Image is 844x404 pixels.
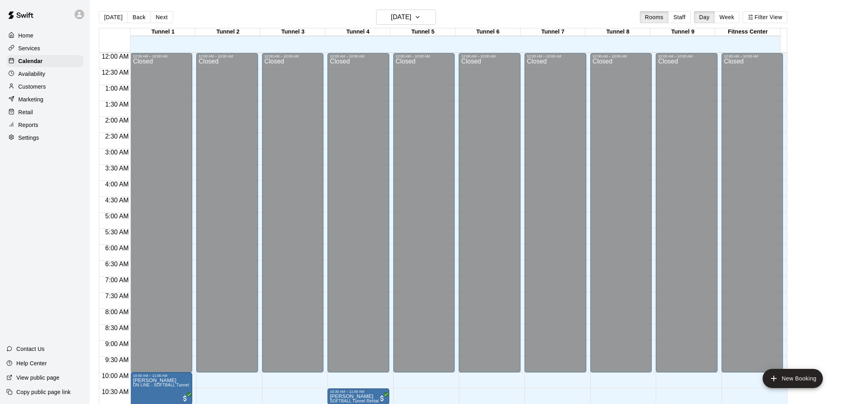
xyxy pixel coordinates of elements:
span: 10:30 AM [100,388,131,395]
p: Contact Us [16,345,45,353]
span: 3:00 AM [103,149,131,156]
span: 8:00 AM [103,309,131,315]
div: 12:00 AM – 10:00 AM: Closed [722,53,783,372]
span: 12:30 AM [100,69,131,76]
span: 6:00 AM [103,245,131,252]
div: 12:00 AM – 10:00 AM [593,54,650,58]
p: Customers [18,83,46,91]
div: Closed [264,58,321,375]
div: Closed [330,58,387,375]
div: 12:00 AM – 10:00 AM: Closed [196,53,258,372]
span: 7:00 AM [103,277,131,283]
a: Settings [6,132,83,144]
a: Reports [6,119,83,131]
span: 5:00 AM [103,213,131,220]
span: 4:30 AM [103,197,131,204]
p: View public page [16,374,59,382]
button: Rooms [640,11,668,23]
button: Day [694,11,715,23]
div: 12:00 AM – 10:00 AM [199,54,256,58]
a: Home [6,30,83,42]
span: 10:00 AM [100,372,131,379]
span: 2:30 AM [103,133,131,140]
h6: [DATE] [391,12,411,23]
span: 7:30 AM [103,293,131,299]
div: 12:00 AM – 10:00 AM [461,54,518,58]
div: Fitness Center [715,28,780,36]
p: Reports [18,121,38,129]
button: Filter View [743,11,787,23]
div: Closed [724,58,781,375]
p: Help Center [16,359,47,367]
a: Customers [6,81,83,93]
div: Tunnel 2 [195,28,260,36]
span: ON LINE - SOFTBALL Tunnel 1-6 Rental [133,383,210,387]
div: 12:00 AM – 10:00 AM [724,54,781,58]
span: 8:30 AM [103,325,131,331]
button: add [763,369,823,388]
a: Marketing [6,93,83,105]
button: Week [714,11,739,23]
div: Closed [527,58,584,375]
div: Tunnel 4 [325,28,390,36]
span: 9:30 AM [103,356,131,363]
span: 1:30 AM [103,101,131,108]
a: Services [6,42,83,54]
div: 10:30 AM – 11:00 AM [330,390,387,394]
div: Tunnel 1 [130,28,195,36]
p: Copy public page link [16,388,71,396]
p: Availability [18,70,45,78]
p: Calendar [18,57,43,65]
div: Closed [133,58,190,375]
div: 12:00 AM – 10:00 AM [133,54,190,58]
p: Marketing [18,95,43,103]
div: 12:00 AM – 10:00 AM: Closed [327,53,389,372]
div: 12:00 AM – 10:00 AM [264,54,321,58]
div: Tunnel 9 [650,28,715,36]
a: Availability [6,68,83,80]
div: Closed [461,58,518,375]
p: Retail [18,108,33,116]
div: Closed [593,58,650,375]
div: 10:00 AM – 11:00 AM [133,374,190,378]
div: Tunnel 8 [586,28,651,36]
a: Retail [6,106,83,118]
div: 12:00 AM – 10:00 AM: Closed [590,53,652,372]
button: Back [127,11,151,23]
span: 1:00 AM [103,85,131,92]
span: 2:00 AM [103,117,131,124]
p: Settings [18,134,39,142]
div: 12:00 AM – 10:00 AM: Closed [262,53,324,372]
span: All customers have paid [378,394,386,402]
span: 6:30 AM [103,261,131,267]
div: Closed [396,58,453,375]
div: 12:00 AM – 10:00 AM [527,54,584,58]
div: 12:00 AM – 10:00 AM: Closed [130,53,192,372]
button: Staff [668,11,691,23]
span: 9:00 AM [103,341,131,347]
div: 12:00 AM – 10:00 AM: Closed [393,53,455,372]
button: [DATE] [376,10,436,25]
div: 12:00 AM – 10:00 AM: Closed [525,53,586,372]
div: 12:00 AM – 10:00 AM [330,54,387,58]
div: Closed [658,58,715,375]
span: 3:30 AM [103,165,131,172]
button: [DATE] [99,11,128,23]
button: Next [150,11,173,23]
span: 4:00 AM [103,181,131,188]
div: Closed [199,58,256,375]
a: Calendar [6,55,83,67]
div: Tunnel 5 [390,28,456,36]
div: 12:00 AM – 10:00 AM [658,54,715,58]
div: 12:00 AM – 10:00 AM: Closed [656,53,718,372]
p: Home [18,32,34,40]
